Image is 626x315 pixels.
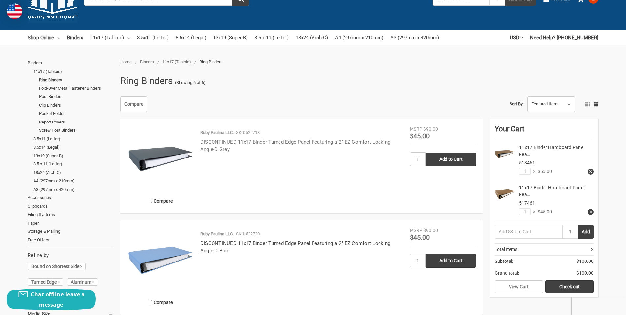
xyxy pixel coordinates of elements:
label: Sort By: [510,99,524,109]
a: 11x17 (Tabloid) [90,30,130,45]
a: Filing Systems [28,210,113,219]
span: (Showing 6 of 6) [175,79,206,86]
span: Subtotal: [495,258,513,265]
a: A4 (297mm x 210mm) [33,177,113,185]
div: MSRP [410,126,422,133]
span: Ring Binders [199,59,223,64]
button: Add [578,225,594,239]
a: 18x24 (Arch-C) [296,30,328,45]
p: SKU: 522718 [236,129,260,136]
a: DISCONTINUED 11x17 Binder Turned Edge Panel Featuring a 2" EZ Comfort Locking Angle-D Grey [200,139,390,153]
button: Chat offline leave a message [7,289,96,310]
span: $45.00 [410,233,430,241]
h1: Ring Binders [120,72,173,89]
a: 8.5x14 (Legal) [33,143,113,152]
img: 11x17 Binder Hardboard Panel Featuring a 2" Angle-D Ring Brown [495,184,514,204]
span: $55.00 [535,168,552,175]
a: Bound on Shortest Side [28,263,86,270]
span: $45.00 [410,132,430,140]
a: Report Covers [39,118,113,126]
a: 11x17 Binder Hardboard Panel Fea… [519,145,584,157]
a: DISCONTINUED 11x17 Binder Turned Edge Panel Featuring a 2" EZ Comfort Locking Angle-D Blue [200,240,390,254]
p: Ruby Paulina LLC. [200,129,234,136]
a: Screw Post Binders [39,126,113,135]
a: 8.5x11 (Letter) [137,30,169,45]
a: Ring Binders [39,76,113,84]
a: Binders [28,59,113,67]
span: Chat offline leave a message [31,291,85,308]
span: $100.00 [577,258,594,265]
a: Binders [140,59,154,64]
a: Check out [545,280,594,293]
img: 11x17 Binder Hardboard Panel Featuring a 3" Angle-D Ring Brown [495,144,514,164]
a: A4 (297mm x 210mm) [335,30,383,45]
span: $45.00 [535,208,552,215]
a: Need Help? [PHONE_NUMBER] [530,30,598,45]
iframe: Google Customer Reviews [572,297,626,315]
a: 13x19 (Super-B) [33,152,113,160]
a: 11x17 (Tabloid) [33,67,113,76]
a: USD [510,30,523,45]
span: × [531,168,535,175]
a: 11x17 (Tabloid) [162,59,191,64]
a: Free Offers [28,236,113,244]
span: × [531,208,535,215]
input: Add to Cart [426,254,476,268]
input: Add SKU to Cart [495,225,562,239]
a: Post Binders [39,92,113,101]
div: MSRP [410,227,422,234]
a: Home [120,59,132,64]
a: A3 (297mm x 420mm) [33,185,113,194]
a: Compare [120,96,147,112]
a: Pocket Folder [39,109,113,118]
a: 8.5 x 11 (Letter) [254,30,289,45]
img: 11x17 Binder Turned Edge Panel Featuring a 2" EZ Comfort Locking Angle-D Blue [127,227,193,293]
a: 11x17 Binder Hardboard Panel Fea… [519,185,584,197]
label: Compare [127,297,193,308]
a: Fold-Over Metal Fastener Binders [39,84,113,93]
div: Your Cart [495,123,594,139]
span: Total Items: [495,246,518,253]
a: Clip Binders [39,101,113,110]
a: 8.5x14 (Legal) [176,30,206,45]
input: Compare [148,300,152,304]
a: Paper [28,219,113,227]
span: $90.00 [423,126,438,132]
span: $100.00 [577,270,594,277]
span: 2 [591,246,594,253]
input: Add to Cart [426,153,476,166]
a: Shop Online [28,30,60,45]
label: Compare [127,195,193,206]
span: 517461 [519,200,535,206]
span: 518461 [519,160,535,165]
span: $90.00 [423,228,438,233]
a: View Cart [495,280,543,293]
a: Accessories [28,193,113,202]
img: duty and tax information for United States [7,3,22,19]
input: Compare [148,199,152,203]
a: Storage & Mailing [28,227,113,236]
a: Binders [67,30,83,45]
a: 8.5 x 11 (Letter) [33,160,113,168]
a: 13x19 (Super-B) [213,30,247,45]
h5: Refine by [28,252,113,259]
a: Aluminum [67,278,98,286]
p: Ruby Paulina LLC. [200,231,234,237]
a: Turned Edge [28,278,63,286]
a: A3 (297mm x 420mm) [390,30,439,45]
a: Clipboards [28,202,113,211]
img: 11x17 Binder Turned Edge Panel Featuring a 2" EZ Comfort Locking Angle-D Grey [127,126,193,192]
a: 8.5x11 (Letter) [33,135,113,143]
p: SKU: 522720 [236,231,260,237]
span: Grand total: [495,270,519,277]
a: 18x24 (Arch-C) [33,168,113,177]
